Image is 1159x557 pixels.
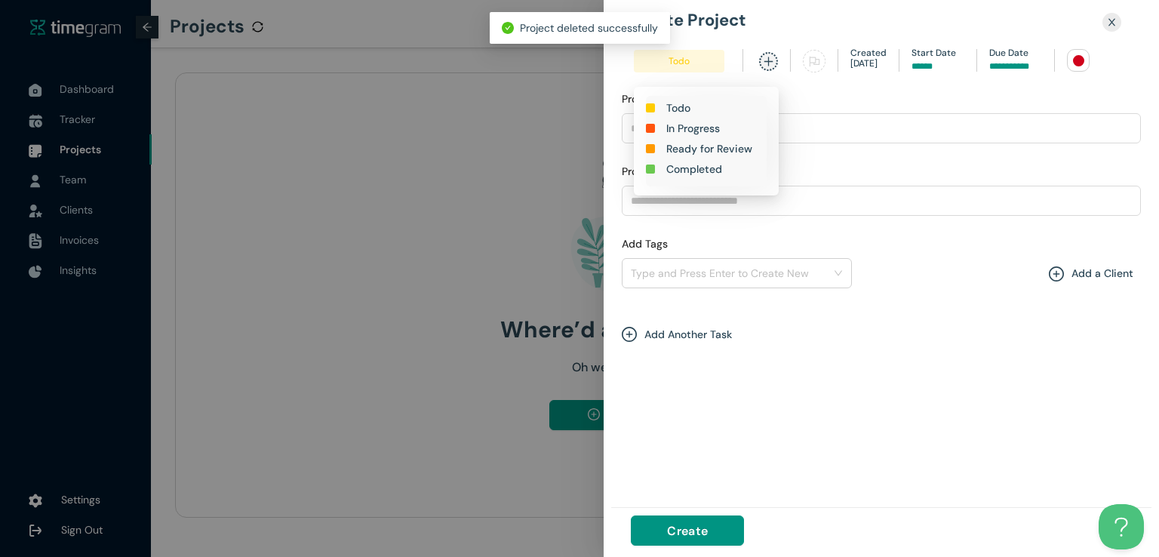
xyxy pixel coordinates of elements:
h1: Completed [666,161,722,177]
label: Project Description [622,164,718,180]
span: Todo [634,50,724,72]
input: Project Description [622,186,1141,216]
h1: Create Project [628,12,1135,29]
label: Project Name [622,91,690,107]
h1: In Progress [666,120,720,137]
span: plus-circle [622,327,644,342]
iframe: Toggle Customer Support [1099,504,1144,549]
h1: Add Another Task [644,326,732,343]
h1: Due Date [989,49,1042,57]
span: plus-circle [1049,266,1071,282]
h1: [DATE] [850,57,887,71]
button: Create [631,515,744,546]
span: flag [803,50,825,72]
div: plus-circleAdd Another Task [622,326,732,343]
button: Close [1098,12,1126,32]
input: Add Tags [631,264,634,282]
span: close [1107,17,1117,27]
span: plus [759,52,778,71]
span: Create [667,522,708,540]
label: Add Tags [622,236,668,252]
span: check-circle [502,22,514,34]
h1: Ready for Review [666,140,752,157]
h1: Start Date [912,49,964,57]
h1: Created [850,49,887,57]
div: plus-circleAdd a Client [1049,265,1133,287]
span: Project deleted successfully [520,21,658,35]
h1: Todo [666,100,690,116]
input: Project Name [622,113,1141,143]
h1: Add a Client [1071,265,1133,282]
